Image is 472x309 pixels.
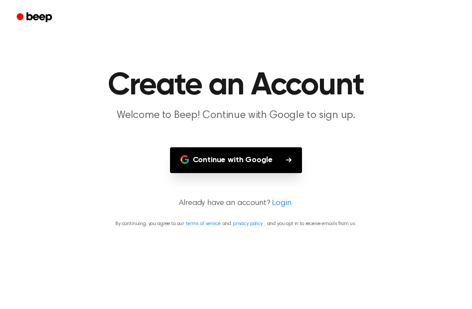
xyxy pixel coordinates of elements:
p: Already have an account? [10,198,462,209]
a: Login [272,198,291,209]
button: Continue with Google [170,147,302,173]
h1: Create an Account [12,70,460,101]
a: privacy policy [233,221,263,226]
p: By continuing, you agree to our and , and you opt in to receive emails from us. [10,220,462,228]
a: terms of service [186,221,220,226]
p: Welcome to Beep! Continue with Google to sign up. [68,108,404,123]
a: Beep [10,9,60,26]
